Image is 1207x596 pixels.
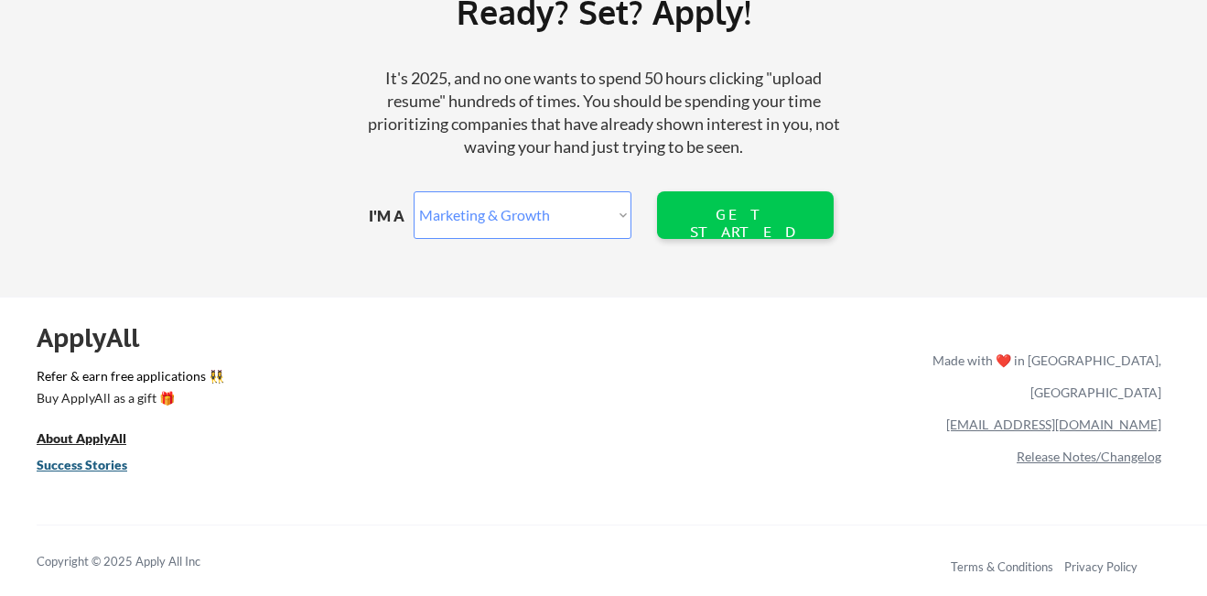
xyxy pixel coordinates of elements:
[37,392,220,405] div: Buy ApplyAll as a gift 🎁
[37,370,550,389] a: Refer & earn free applications 👯‍♀️
[686,206,803,241] div: GET STARTED
[1064,559,1137,574] a: Privacy Policy
[946,417,1161,432] a: [EMAIL_ADDRESS][DOMAIN_NAME]
[37,430,126,446] u: About ApplyAll
[37,456,152,479] a: Success Stories
[37,389,220,412] a: Buy ApplyAll as a gift 🎁
[37,553,247,571] div: Copyright © 2025 Apply All Inc
[360,67,848,159] div: It's 2025, and no one wants to spend 50 hours clicking "upload resume" hundreds of times. You sho...
[951,559,1053,574] a: Terms & Conditions
[369,206,418,226] div: I'M A
[37,322,160,353] div: ApplyAll
[37,429,152,452] a: About ApplyAll
[1017,449,1161,464] a: Release Notes/Changelog
[925,344,1161,408] div: Made with ❤️ in [GEOGRAPHIC_DATA], [GEOGRAPHIC_DATA]
[37,457,127,472] u: Success Stories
